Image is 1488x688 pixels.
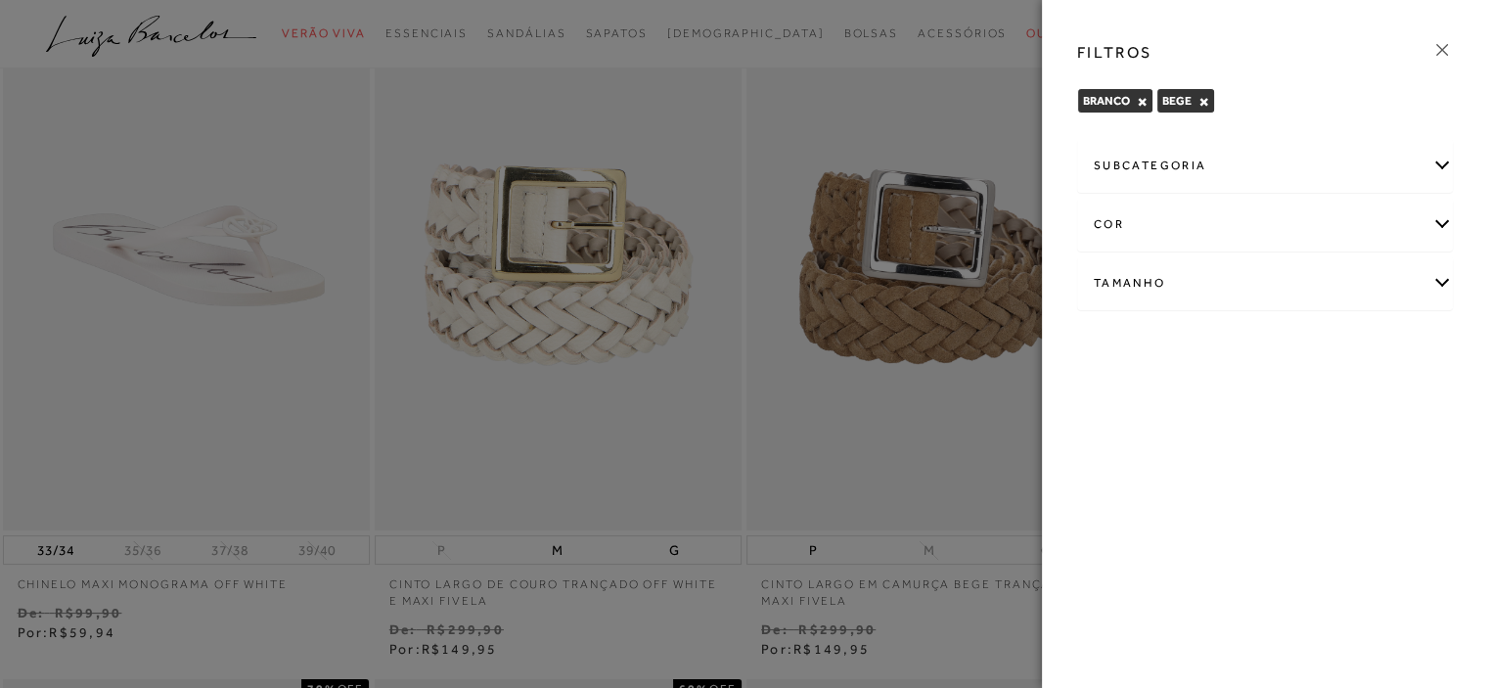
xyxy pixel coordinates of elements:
div: subcategoria [1078,140,1452,192]
span: BRANCO [1083,94,1130,108]
h3: FILTROS [1077,41,1152,64]
span: BEGE [1162,94,1192,108]
div: Tamanho [1078,257,1452,309]
button: BRANCO Close [1137,95,1148,109]
button: BEGE Close [1198,95,1209,109]
div: cor [1078,199,1452,251]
